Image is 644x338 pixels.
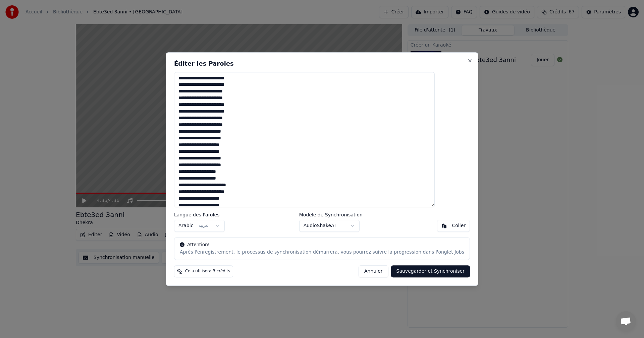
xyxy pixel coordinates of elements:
[180,242,464,248] div: Attention!
[359,265,388,277] button: Annuler
[452,222,466,229] div: Coller
[299,212,363,217] label: Modèle de Synchronisation
[174,212,225,217] label: Langue des Paroles
[174,61,470,67] h2: Éditer les Paroles
[391,265,470,277] button: Sauvegarder et Synchroniser
[437,220,470,232] button: Coller
[180,249,464,256] div: Après l'enregistrement, le processus de synchronisation démarrera, vous pourrez suivre la progres...
[185,269,230,274] span: Cela utilisera 3 crédits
